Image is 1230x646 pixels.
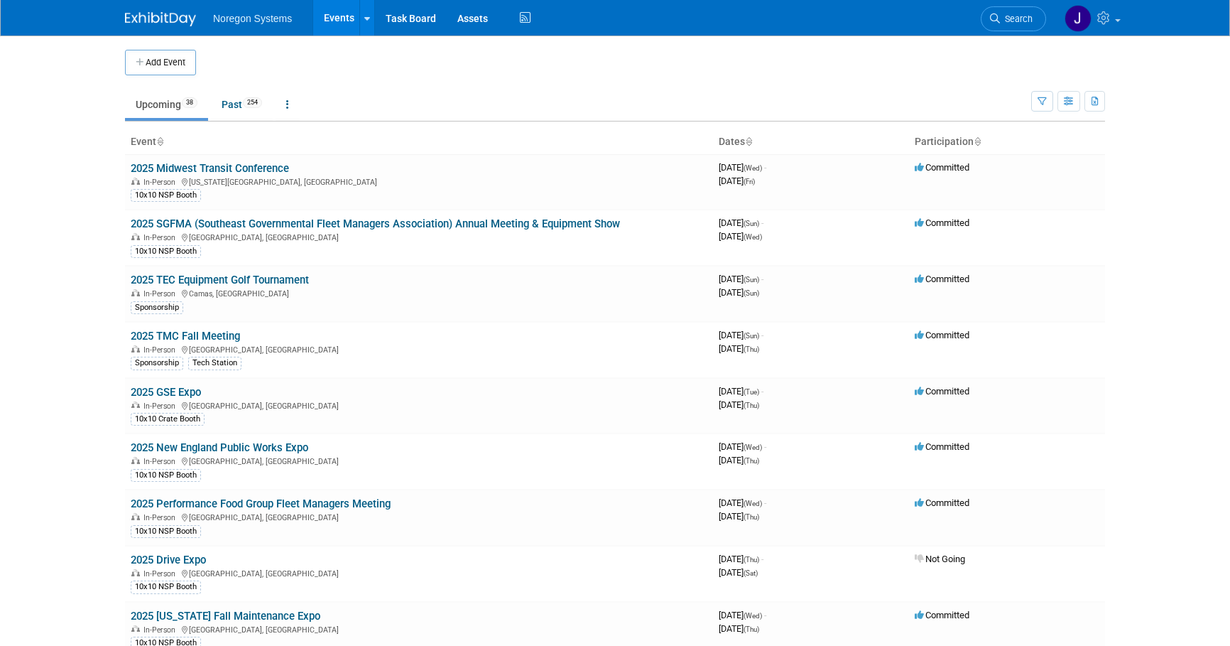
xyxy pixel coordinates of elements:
[131,343,707,355] div: [GEOGRAPHIC_DATA], [GEOGRAPHIC_DATA]
[131,217,620,230] a: 2025 SGFMA (Southeast Governmental Fleet Managers Association) Annual Meeting & Equipment Show
[719,386,763,397] span: [DATE]
[143,569,180,578] span: In-Person
[909,130,1105,154] th: Participation
[213,13,292,24] span: Noregon Systems
[744,457,759,465] span: (Thu)
[719,455,759,465] span: [DATE]
[744,233,762,241] span: (Wed)
[744,276,759,284] span: (Sun)
[744,569,758,577] span: (Sat)
[719,441,766,452] span: [DATE]
[131,176,707,187] div: [US_STATE][GEOGRAPHIC_DATA], [GEOGRAPHIC_DATA]
[744,625,759,633] span: (Thu)
[131,289,140,296] img: In-Person Event
[764,497,766,508] span: -
[744,289,759,297] span: (Sun)
[915,274,969,284] span: Committed
[131,554,206,566] a: 2025 Drive Expo
[188,357,241,370] div: Tech Station
[143,345,180,355] span: In-Person
[761,217,763,228] span: -
[131,287,707,298] div: Camas, [GEOGRAPHIC_DATA]
[143,178,180,187] span: In-Person
[131,625,140,632] img: In-Person Event
[719,231,762,242] span: [DATE]
[131,345,140,352] img: In-Person Event
[131,567,707,578] div: [GEOGRAPHIC_DATA], [GEOGRAPHIC_DATA]
[125,50,196,75] button: Add Event
[131,441,308,454] a: 2025 New England Public Works Expo
[131,178,140,185] img: In-Person Event
[761,554,763,564] span: -
[131,162,289,175] a: 2025 Midwest Transit Conference
[719,554,763,564] span: [DATE]
[915,330,969,340] span: Committed
[156,136,163,147] a: Sort by Event Name
[131,497,391,510] a: 2025 Performance Food Group Fleet Managers Meeting
[744,556,759,564] span: (Thu)
[143,513,180,522] span: In-Person
[719,330,763,340] span: [DATE]
[915,386,969,397] span: Committed
[915,610,969,620] span: Committed
[744,388,759,396] span: (Tue)
[719,176,755,186] span: [DATE]
[131,386,201,399] a: 2025 GSE Expo
[131,231,707,242] div: [GEOGRAPHIC_DATA], [GEOGRAPHIC_DATA]
[1000,14,1033,24] span: Search
[981,6,1046,31] a: Search
[744,332,759,340] span: (Sun)
[764,610,766,620] span: -
[744,220,759,227] span: (Sun)
[744,178,755,185] span: (Fri)
[744,500,762,507] span: (Wed)
[143,233,180,242] span: In-Person
[143,289,180,298] span: In-Person
[719,343,759,354] span: [DATE]
[125,91,208,118] a: Upcoming38
[131,301,183,314] div: Sponsorship
[915,217,969,228] span: Committed
[131,357,183,370] div: Sponsorship
[182,97,197,108] span: 38
[915,441,969,452] span: Committed
[744,345,759,353] span: (Thu)
[143,625,180,635] span: In-Person
[764,441,766,452] span: -
[915,497,969,508] span: Committed
[719,511,759,522] span: [DATE]
[131,274,309,286] a: 2025 TEC Equipment Golf Tournament
[719,217,763,228] span: [DATE]
[131,610,320,623] a: 2025 [US_STATE] Fall Maintenance Expo
[143,457,180,466] span: In-Person
[974,136,981,147] a: Sort by Participation Type
[131,569,140,576] img: In-Person Event
[719,610,766,620] span: [DATE]
[764,162,766,173] span: -
[719,399,759,410] span: [DATE]
[131,413,205,426] div: 10x10 Crate Booth
[131,245,201,258] div: 10x10 NSP Booth
[761,274,763,284] span: -
[143,402,180,411] span: In-Person
[719,287,759,298] span: [DATE]
[131,455,707,466] div: [GEOGRAPHIC_DATA], [GEOGRAPHIC_DATA]
[131,511,707,522] div: [GEOGRAPHIC_DATA], [GEOGRAPHIC_DATA]
[719,497,766,508] span: [DATE]
[761,386,763,397] span: -
[719,623,759,634] span: [DATE]
[131,189,201,202] div: 10x10 NSP Booth
[915,554,965,564] span: Not Going
[243,97,262,108] span: 254
[744,612,762,620] span: (Wed)
[125,130,713,154] th: Event
[745,136,752,147] a: Sort by Start Date
[131,399,707,411] div: [GEOGRAPHIC_DATA], [GEOGRAPHIC_DATA]
[211,91,273,118] a: Past254
[131,233,140,240] img: In-Person Event
[131,623,707,635] div: [GEOGRAPHIC_DATA], [GEOGRAPHIC_DATA]
[915,162,969,173] span: Committed
[761,330,763,340] span: -
[719,162,766,173] span: [DATE]
[744,513,759,521] span: (Thu)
